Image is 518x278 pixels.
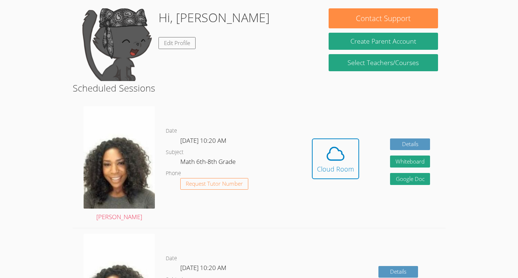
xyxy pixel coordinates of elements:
[158,8,270,27] h1: Hi, [PERSON_NAME]
[317,164,354,174] div: Cloud Room
[329,54,438,71] a: Select Teachers/Courses
[180,157,237,169] dd: Math 6th-8th Grade
[166,148,184,157] dt: Subject
[378,266,418,278] a: Details
[166,126,177,136] dt: Date
[158,37,196,49] a: Edit Profile
[390,156,430,168] button: Whiteboard
[73,81,446,95] h2: Scheduled Sessions
[180,263,226,272] span: [DATE] 10:20 AM
[390,138,430,150] a: Details
[84,106,155,222] a: [PERSON_NAME]
[166,169,181,178] dt: Phone
[180,178,248,190] button: Request Tutor Number
[329,33,438,50] button: Create Parent Account
[180,136,226,145] span: [DATE] 10:20 AM
[186,181,243,186] span: Request Tutor Number
[312,138,359,179] button: Cloud Room
[84,106,155,209] img: avatar.png
[80,8,153,81] img: default.png
[329,8,438,28] button: Contact Support
[390,173,430,185] a: Google Doc
[166,254,177,263] dt: Date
